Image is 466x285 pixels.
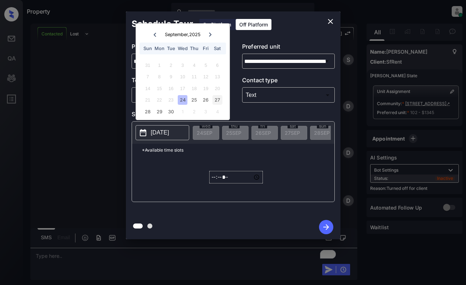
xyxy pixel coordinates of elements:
[212,107,222,117] div: Choose Saturday, October 4th, 2025
[212,95,222,105] div: Choose Saturday, September 27th, 2025
[178,95,187,105] div: Choose Wednesday, September 24th, 2025
[199,19,235,30] div: On Platform
[201,107,211,117] div: Choose Friday, October 3rd, 2025
[151,128,169,137] p: [DATE]
[132,42,224,54] p: Preferred community
[201,60,211,70] div: Not available Friday, September 5th, 2025
[166,84,176,93] div: Not available Tuesday, September 16th, 2025
[323,14,338,29] button: close
[154,107,164,117] div: Choose Monday, September 29th, 2025
[189,95,199,105] div: Choose Thursday, September 25th, 2025
[322,56,332,66] button: Open
[154,60,164,70] div: Not available Monday, September 1st, 2025
[166,60,176,70] div: Not available Tuesday, September 2nd, 2025
[154,95,164,105] div: Not available Monday, September 22nd, 2025
[178,44,187,53] div: Wed
[154,44,164,53] div: Mon
[143,60,153,70] div: Not available Sunday, August 31st, 2025
[189,44,199,53] div: Thu
[143,84,153,93] div: Not available Sunday, September 14th, 2025
[126,11,199,36] h2: Schedule Tour
[132,110,335,121] p: Select slot
[166,95,176,105] div: Not available Tuesday, September 23rd, 2025
[178,107,187,117] div: Choose Wednesday, October 1st, 2025
[136,125,189,140] button: [DATE]
[165,32,201,37] div: September , 2025
[133,89,222,101] div: In Person
[143,72,153,82] div: Not available Sunday, September 7th, 2025
[189,107,199,117] div: Choose Thursday, October 2nd, 2025
[143,44,153,53] div: Sun
[242,76,335,87] p: Contact type
[166,107,176,117] div: Choose Tuesday, September 30th, 2025
[201,44,211,53] div: Fri
[138,59,227,117] div: month 2025-09
[154,84,164,93] div: Not available Monday, September 15th, 2025
[212,44,222,53] div: Sat
[201,72,211,82] div: Not available Friday, September 12th, 2025
[201,95,211,105] div: Choose Friday, September 26th, 2025
[212,60,222,70] div: Not available Saturday, September 6th, 2025
[189,60,199,70] div: Not available Thursday, September 4th, 2025
[212,72,222,82] div: Not available Saturday, September 13th, 2025
[143,95,153,105] div: Not available Sunday, September 21st, 2025
[142,144,334,156] p: *Available time slots
[154,72,164,82] div: Not available Monday, September 8th, 2025
[178,84,187,93] div: Not available Wednesday, September 17th, 2025
[166,44,176,53] div: Tue
[143,107,153,117] div: Choose Sunday, September 28th, 2025
[189,84,199,93] div: Not available Thursday, September 18th, 2025
[236,19,271,30] div: Off Platform
[244,89,333,101] div: Text
[178,60,187,70] div: Not available Wednesday, September 3rd, 2025
[132,76,224,87] p: Tour type
[209,156,263,198] div: off-platform-time-select
[189,72,199,82] div: Not available Thursday, September 11th, 2025
[242,42,335,54] p: Preferred unit
[166,72,176,82] div: Not available Tuesday, September 9th, 2025
[201,84,211,93] div: Not available Friday, September 19th, 2025
[212,84,222,93] div: Not available Saturday, September 20th, 2025
[178,72,187,82] div: Not available Wednesday, September 10th, 2025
